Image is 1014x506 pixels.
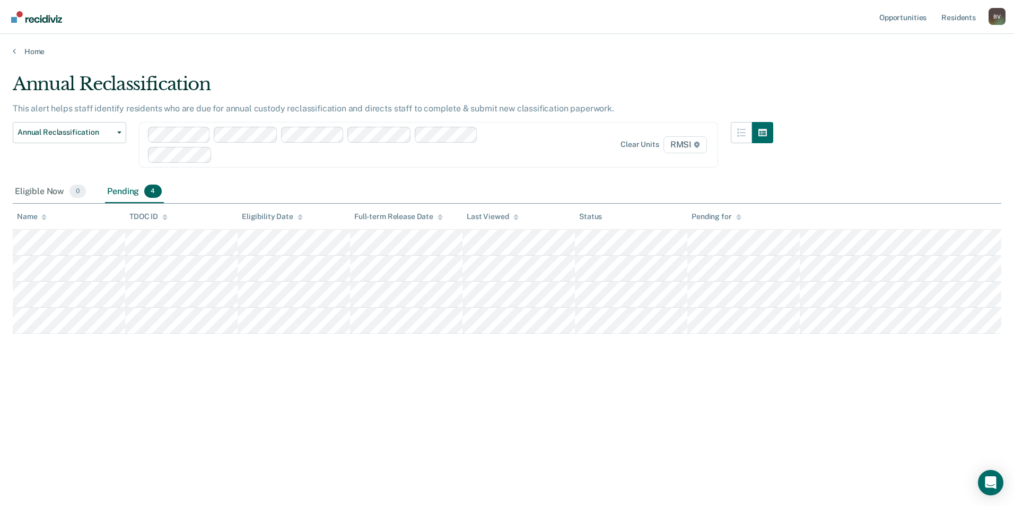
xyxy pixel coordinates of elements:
[978,470,1003,495] div: Open Intercom Messenger
[105,180,163,204] div: Pending4
[13,103,614,114] p: This alert helps staff identify residents who are due for annual custody reclassification and dir...
[467,212,518,221] div: Last Viewed
[354,212,443,221] div: Full-term Release Date
[13,73,773,103] div: Annual Reclassification
[242,212,303,221] div: Eligibility Date
[69,185,86,198] span: 0
[13,180,88,204] div: Eligible Now0
[144,185,161,198] span: 4
[579,212,602,221] div: Status
[692,212,741,221] div: Pending for
[620,140,659,149] div: Clear units
[13,47,1001,56] a: Home
[989,8,1006,25] div: B V
[17,212,47,221] div: Name
[989,8,1006,25] button: Profile dropdown button
[11,11,62,23] img: Recidiviz
[663,136,707,153] span: RMSI
[18,128,113,137] span: Annual Reclassification
[13,122,126,143] button: Annual Reclassification
[129,212,168,221] div: TDOC ID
